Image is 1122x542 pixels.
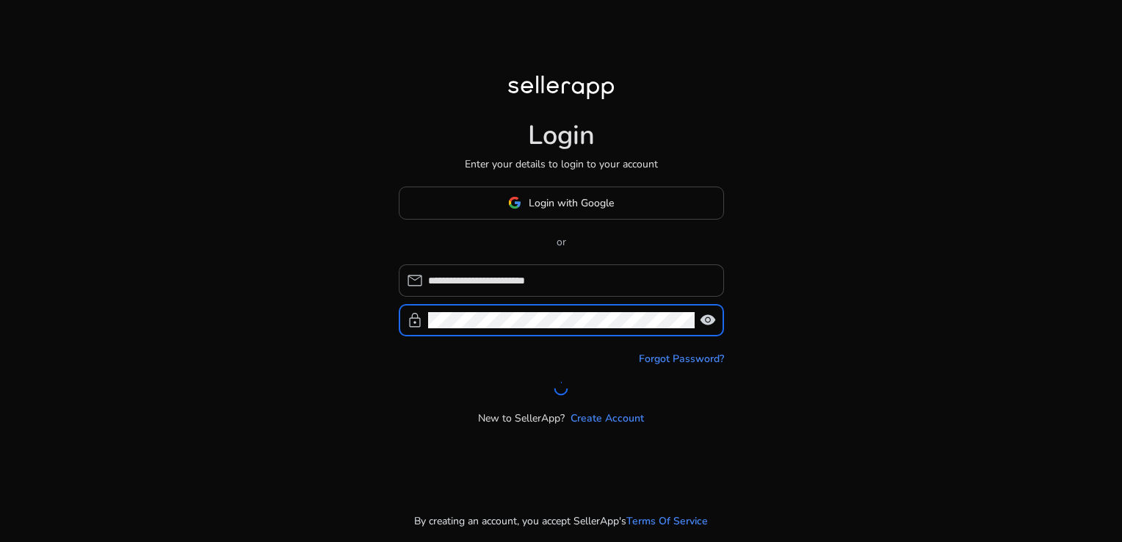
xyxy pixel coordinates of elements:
[399,187,724,220] button: Login with Google
[478,411,565,426] p: New to SellerApp?
[529,195,614,211] span: Login with Google
[508,196,521,209] img: google-logo.svg
[699,311,717,329] span: visibility
[571,411,644,426] a: Create Account
[626,513,708,529] a: Terms Of Service
[399,234,724,250] p: or
[406,272,424,289] span: mail
[528,120,595,151] h1: Login
[406,311,424,329] span: lock
[639,351,724,366] a: Forgot Password?
[465,156,658,172] p: Enter your details to login to your account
